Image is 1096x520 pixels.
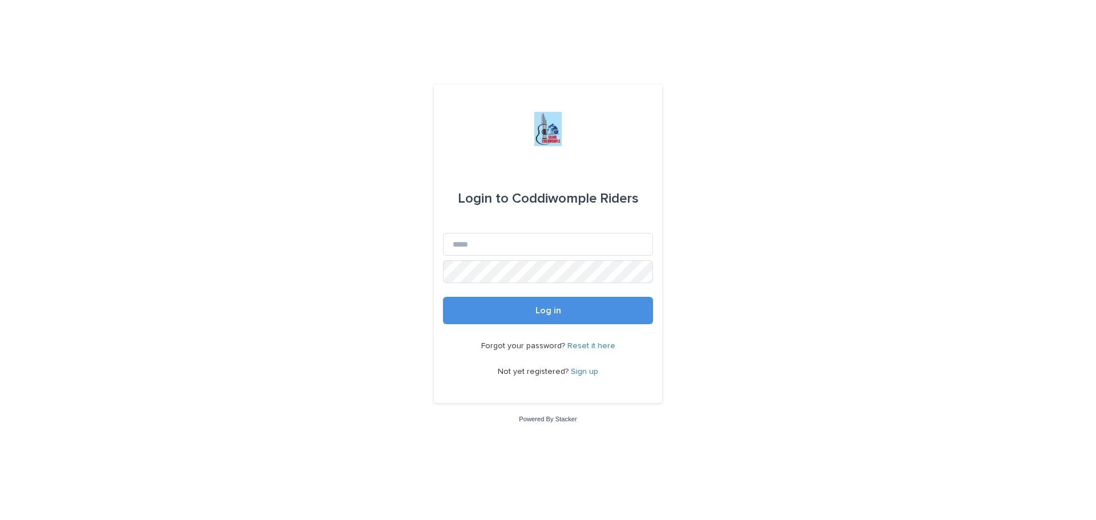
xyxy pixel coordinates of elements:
a: Powered By Stacker [519,416,577,422]
a: Reset it here [567,342,615,350]
a: Sign up [571,368,598,376]
span: Log in [535,306,561,315]
button: Log in [443,297,653,324]
span: Forgot your password? [481,342,567,350]
span: Login to [458,192,509,205]
div: Coddiwomple Riders [458,183,639,215]
img: jxsLJbdS1eYBI7rVAS4p [534,112,562,146]
span: Not yet registered? [498,368,571,376]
